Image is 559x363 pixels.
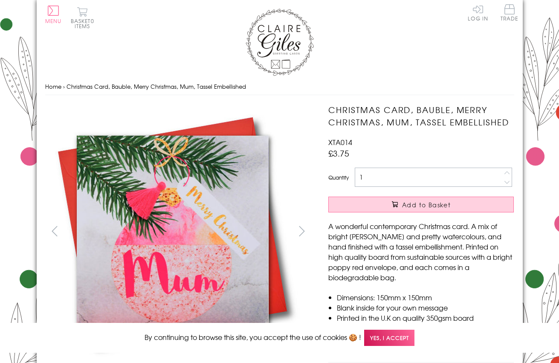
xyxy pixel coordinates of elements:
[328,137,352,147] span: XTA014
[501,4,518,21] span: Trade
[45,17,62,25] span: Menu
[501,4,518,23] a: Trade
[45,6,62,23] button: Menu
[402,200,451,209] span: Add to Basket
[45,104,301,359] img: Christmas Card, Bauble, Merry Christmas, Mum, Tassel Embellished
[45,78,514,96] nav: breadcrumbs
[246,9,314,76] img: Claire Giles Greetings Cards
[71,7,94,29] button: Basket0 items
[328,147,349,159] span: £3.75
[337,292,514,302] li: Dimensions: 150mm x 150mm
[337,302,514,313] li: Blank inside for your own message
[75,17,94,30] span: 0 items
[337,313,514,323] li: Printed in the U.K on quality 350gsm board
[328,221,514,282] p: A wonderful contemporary Christmas card. A mix of bright [PERSON_NAME] and pretty watercolours, a...
[468,4,488,21] a: Log In
[292,221,311,241] button: next
[328,104,514,128] h1: Christmas Card, Bauble, Merry Christmas, Mum, Tassel Embellished
[45,221,64,241] button: prev
[63,82,65,90] span: ›
[67,82,246,90] span: Christmas Card, Bauble, Merry Christmas, Mum, Tassel Embellished
[328,174,349,181] label: Quantity
[328,197,514,212] button: Add to Basket
[364,330,414,346] span: Yes, I accept
[45,82,61,90] a: Home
